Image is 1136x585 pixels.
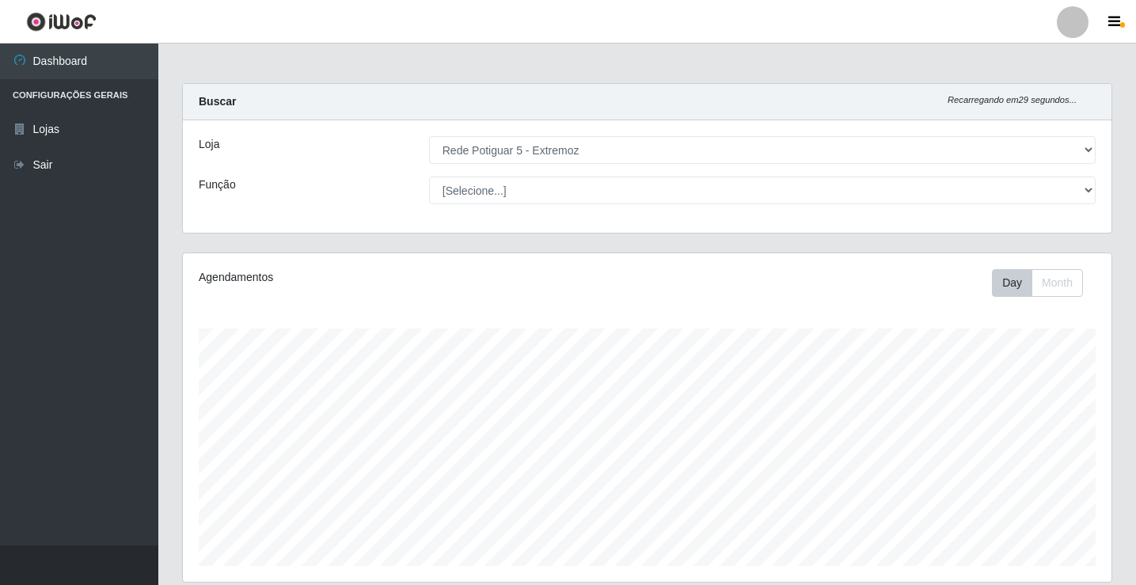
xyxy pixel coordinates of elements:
[199,136,219,153] label: Loja
[992,269,1083,297] div: First group
[199,269,559,286] div: Agendamentos
[992,269,1096,297] div: Toolbar with button groups
[199,177,236,193] label: Função
[948,95,1077,104] i: Recarregando em 29 segundos...
[199,95,236,108] strong: Buscar
[1032,269,1083,297] button: Month
[26,12,97,32] img: CoreUI Logo
[992,269,1032,297] button: Day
